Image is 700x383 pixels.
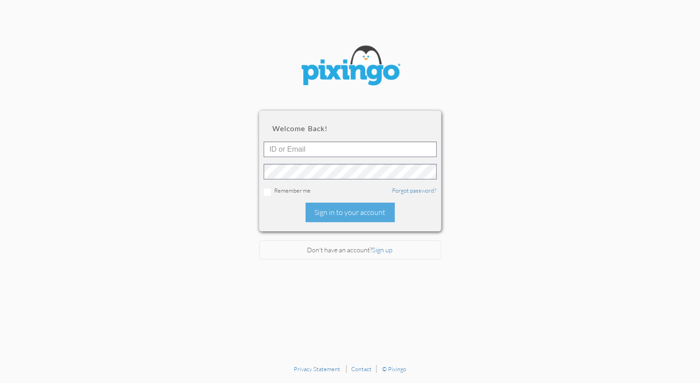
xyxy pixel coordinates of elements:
[259,240,441,260] div: Don't have an account?
[373,246,393,254] a: Sign up
[294,365,340,373] a: Privacy Statement
[296,41,405,92] img: pixingo logo
[273,124,428,133] h2: Welcome back!
[264,142,437,157] input: ID or Email
[351,365,372,373] a: Contact
[382,365,406,373] a: © Pixingo
[306,203,395,222] div: Sign in to your account
[393,187,437,194] a: Forgot password?
[264,186,437,196] div: Remember me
